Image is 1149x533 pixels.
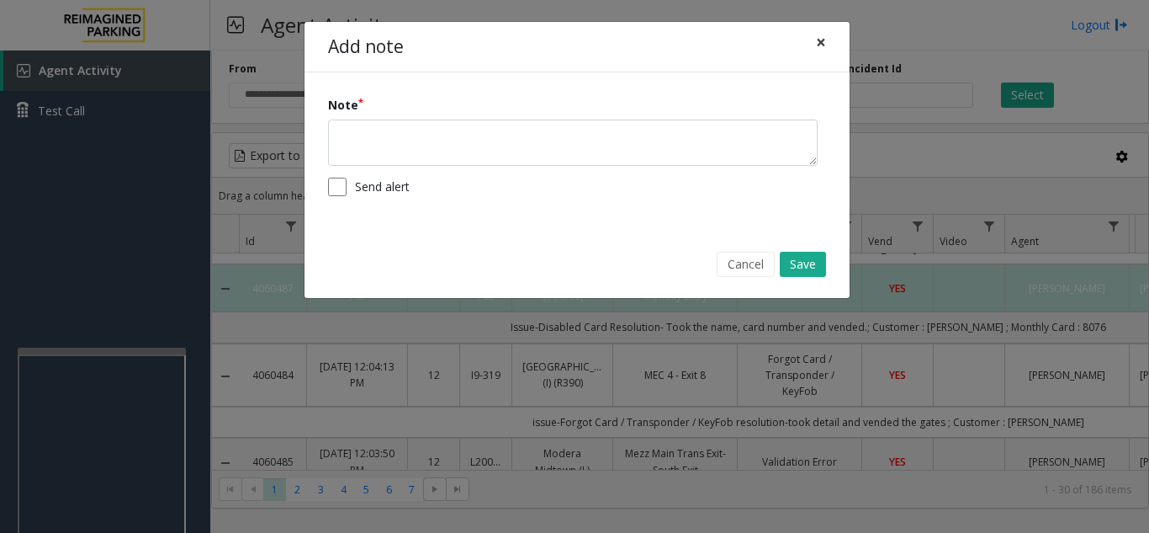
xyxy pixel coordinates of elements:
[816,30,826,54] span: ×
[804,22,838,63] button: Close
[328,34,404,61] h4: Add note
[780,252,826,277] button: Save
[355,178,410,195] label: Send alert
[328,96,363,114] label: Note
[717,252,775,277] button: Cancel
